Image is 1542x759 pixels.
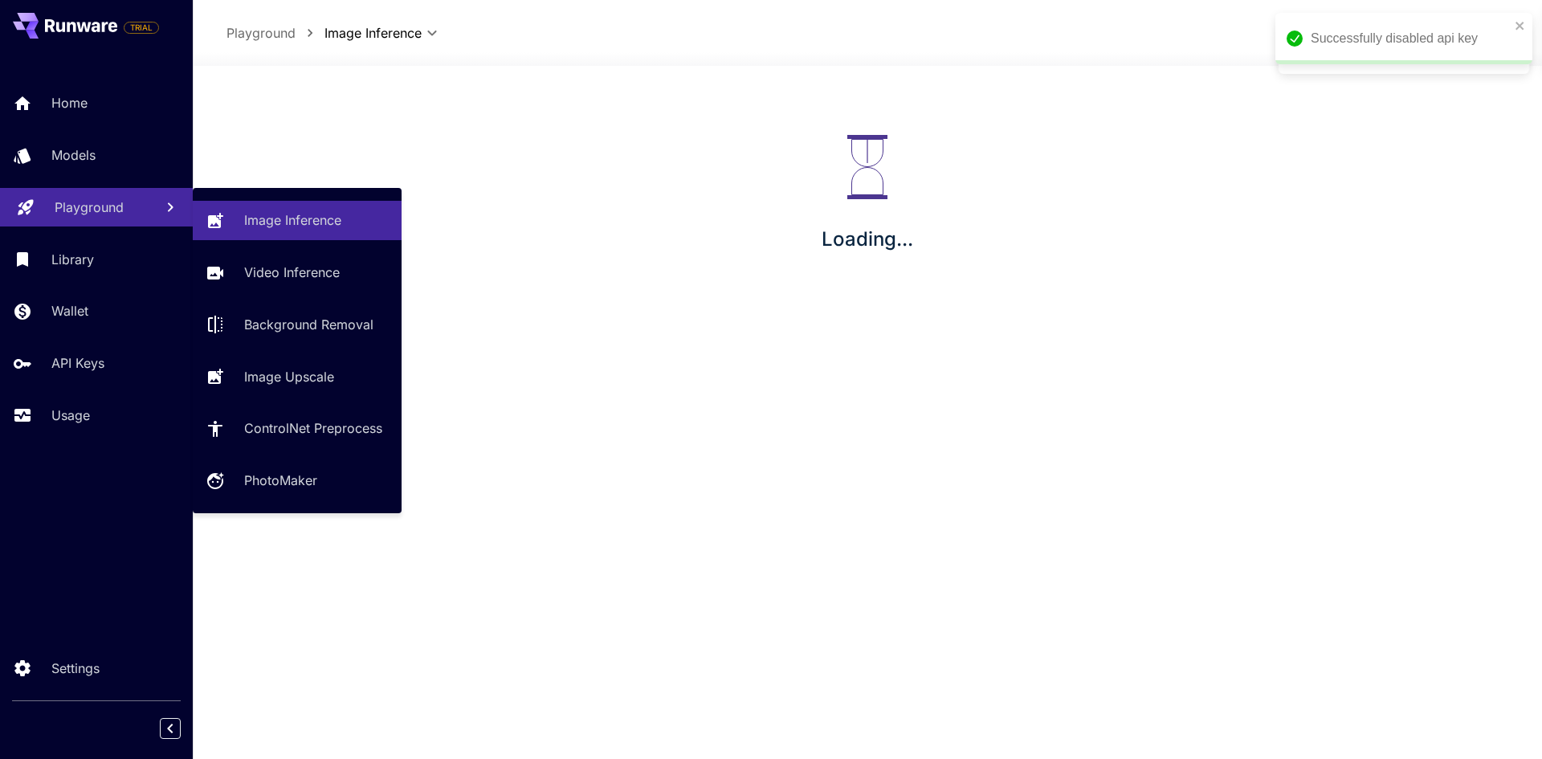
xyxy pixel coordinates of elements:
div: Successfully disabled api key [1311,29,1510,48]
div: Collapse sidebar [172,714,193,743]
p: Image Inference [244,210,341,230]
p: Wallet [51,301,88,320]
a: Image Upscale [193,357,402,396]
p: Loading... [822,225,913,254]
a: Image Inference [193,201,402,240]
p: Background Removal [244,315,373,334]
span: TRIAL [124,22,158,34]
p: Home [51,93,88,112]
p: PhotoMaker [244,471,317,490]
p: Settings [51,659,100,678]
span: Add your payment card to enable full platform functionality. [124,18,159,37]
a: PhotoMaker [193,461,402,500]
a: Video Inference [193,253,402,292]
p: Image Upscale [244,367,334,386]
button: Collapse sidebar [160,718,181,739]
p: Library [51,250,94,269]
span: Image Inference [324,23,422,43]
p: ControlNet Preprocess [244,418,382,438]
p: Playground [55,198,124,217]
p: API Keys [51,353,104,373]
p: Playground [226,23,296,43]
nav: breadcrumb [226,23,324,43]
p: Video Inference [244,263,340,282]
a: Background Removal [193,305,402,345]
p: Models [51,145,96,165]
button: close [1515,19,1526,32]
a: ControlNet Preprocess [193,409,402,448]
p: Usage [51,406,90,425]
